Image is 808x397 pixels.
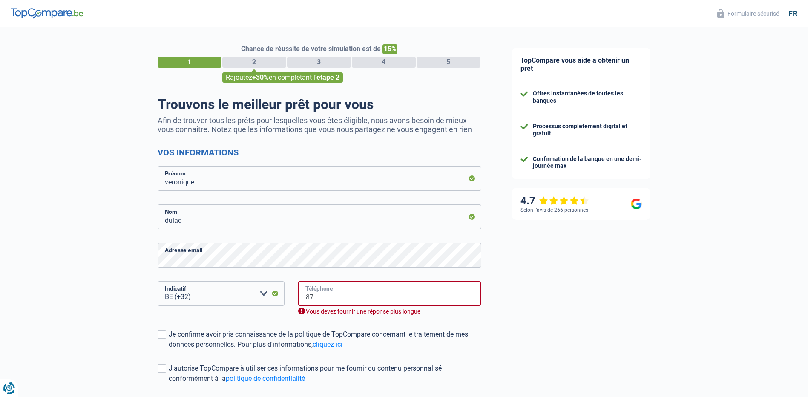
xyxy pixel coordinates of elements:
[158,96,481,112] h1: Trouvons le meilleur prêt pour vous
[287,57,351,68] div: 3
[533,90,642,104] div: Offres instantanées de toutes les banques
[169,363,481,384] div: J'autorise TopCompare à utiliser ces informations pour me fournir du contenu personnalisé conform...
[158,116,481,134] p: Afin de trouver tous les prêts pour lesquelles vous êtes éligible, nous avons besoin de mieux vou...
[226,374,305,383] a: politique de confidentialité
[158,57,221,68] div: 1
[158,147,481,158] h2: Vos informations
[533,155,642,170] div: Confirmation de la banque en une demi-journée max
[169,329,481,350] div: Je confirme avoir pris connaissance de la politique de TopCompare concernant le traitement de mes...
[11,8,83,18] img: TopCompare Logo
[352,57,416,68] div: 4
[298,281,481,306] input: 401020304
[252,73,269,81] span: +30%
[382,44,397,54] span: 15%
[712,6,784,20] button: Formulaire sécurisé
[788,9,797,18] div: fr
[298,308,481,316] div: Vous devez fournir une réponse plus longue
[520,207,588,213] div: Selon l’avis de 266 personnes
[520,195,589,207] div: 4.7
[512,48,650,81] div: TopCompare vous aide à obtenir un prêt
[417,57,480,68] div: 5
[222,72,343,83] div: Rajoutez en complétant l'
[222,57,286,68] div: 2
[533,123,642,137] div: Processus complètement digital et gratuit
[241,45,381,53] span: Chance de réussite de votre simulation est de
[313,340,342,348] a: cliquez ici
[316,73,339,81] span: étape 2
